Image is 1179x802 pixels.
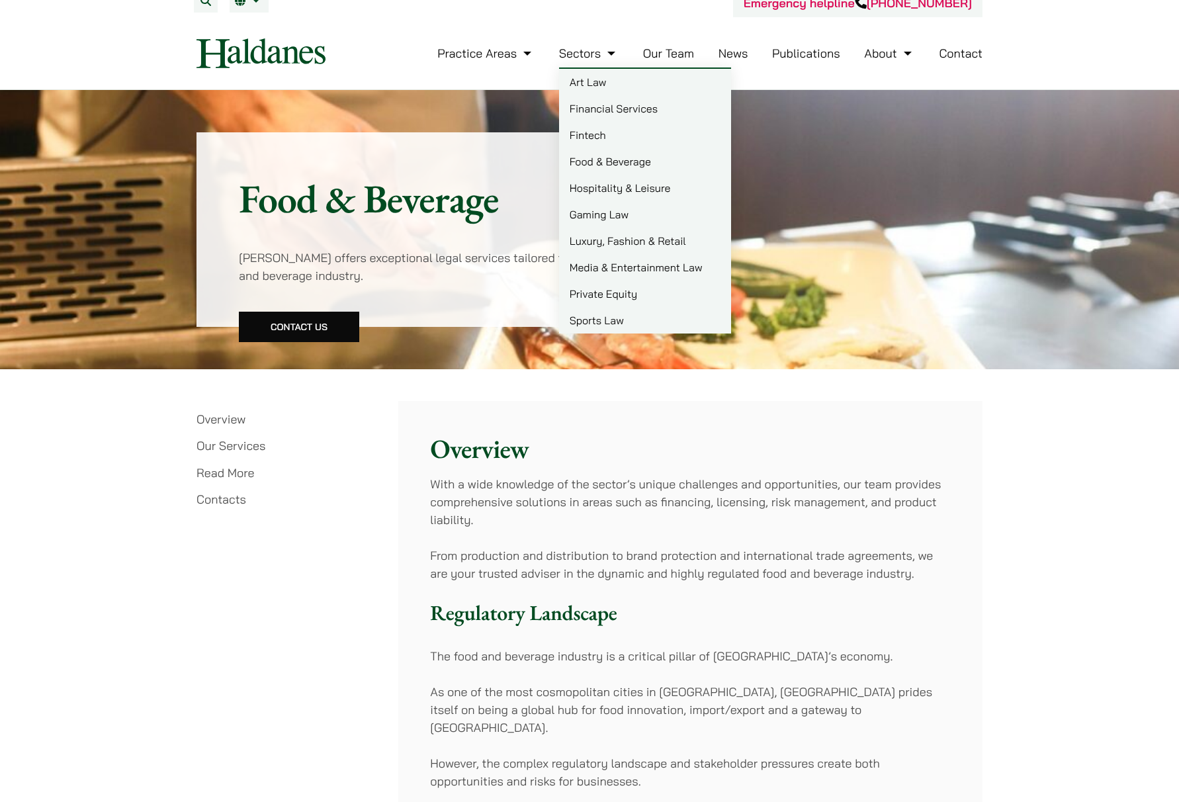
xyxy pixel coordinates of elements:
a: Sports Law [559,307,731,334]
a: Contacts [196,492,246,507]
a: Fintech [559,122,731,148]
a: About [864,46,914,61]
a: Practice Areas [437,46,535,61]
p: However, the complex regulatory landscape and stakeholder pressures create both opportunities and... [430,754,950,790]
p: The food and beverage industry is a critical pillar of [GEOGRAPHIC_DATA]’s economy. [430,647,950,665]
a: Overview [196,412,245,427]
a: Media & Entertainment Law [559,254,731,281]
a: Contact [939,46,983,61]
h3: Regulatory Landscape [430,600,950,625]
img: Logo of Haldanes [196,38,326,68]
p: From production and distribution to brand protection and international trade agreements, we are y... [430,547,950,582]
a: Private Equity [559,281,731,307]
a: News [719,46,748,61]
a: Publications [772,46,840,61]
a: Read More [196,465,254,480]
a: Financial Services [559,95,731,122]
a: Our Team [643,46,694,61]
a: Our Services [196,438,265,453]
a: Food & Beverage [559,148,731,175]
a: Gaming Law [559,201,731,228]
h1: Food & Beverage [239,175,626,222]
h2: Overview [430,433,950,465]
a: Art Law [559,69,731,95]
p: [PERSON_NAME] offers exceptional legal services tailored to the food and beverage industry. [239,249,626,285]
a: Contact Us [239,312,359,342]
a: Sectors [559,46,619,61]
a: Hospitality & Leisure [559,175,731,201]
p: With a wide knowledge of the sector’s unique challenges and opportunities, our team provides comp... [430,475,950,529]
p: As one of the most cosmopolitan cities in [GEOGRAPHIC_DATA], [GEOGRAPHIC_DATA] prides itself on b... [430,683,950,736]
a: Luxury, Fashion & Retail [559,228,731,254]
